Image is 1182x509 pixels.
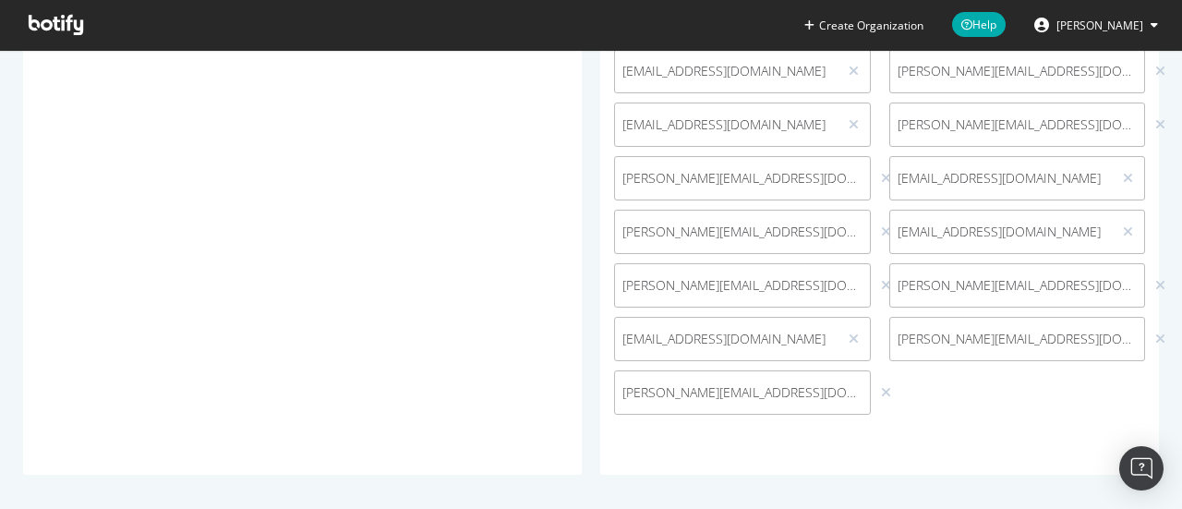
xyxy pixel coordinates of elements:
span: [PERSON_NAME][EMAIL_ADDRESS][DOMAIN_NAME] [898,62,1138,80]
span: [EMAIL_ADDRESS][DOMAIN_NAME] [622,115,830,134]
span: [EMAIL_ADDRESS][DOMAIN_NAME] [622,330,830,348]
span: [PERSON_NAME][EMAIL_ADDRESS][DOMAIN_NAME] [898,115,1138,134]
div: Open Intercom Messenger [1119,446,1164,491]
span: [PERSON_NAME][EMAIL_ADDRESS][DOMAIN_NAME] [622,383,862,402]
span: [EMAIL_ADDRESS][DOMAIN_NAME] [898,169,1105,188]
span: [PERSON_NAME][EMAIL_ADDRESS][DOMAIN_NAME] [898,276,1138,295]
span: Help [952,12,1006,37]
button: [PERSON_NAME] [1019,10,1173,40]
span: [PERSON_NAME][EMAIL_ADDRESS][DOMAIN_NAME] [898,330,1138,348]
span: [PERSON_NAME][EMAIL_ADDRESS][DOMAIN_NAME] [622,276,862,295]
span: [EMAIL_ADDRESS][DOMAIN_NAME] [898,223,1105,241]
span: [PERSON_NAME][EMAIL_ADDRESS][DOMAIN_NAME] [622,169,862,188]
span: Ren Lacerda [1056,18,1143,33]
button: Create Organization [803,17,924,34]
span: [PERSON_NAME][EMAIL_ADDRESS][DOMAIN_NAME] [622,223,862,241]
span: [EMAIL_ADDRESS][DOMAIN_NAME] [622,62,830,80]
